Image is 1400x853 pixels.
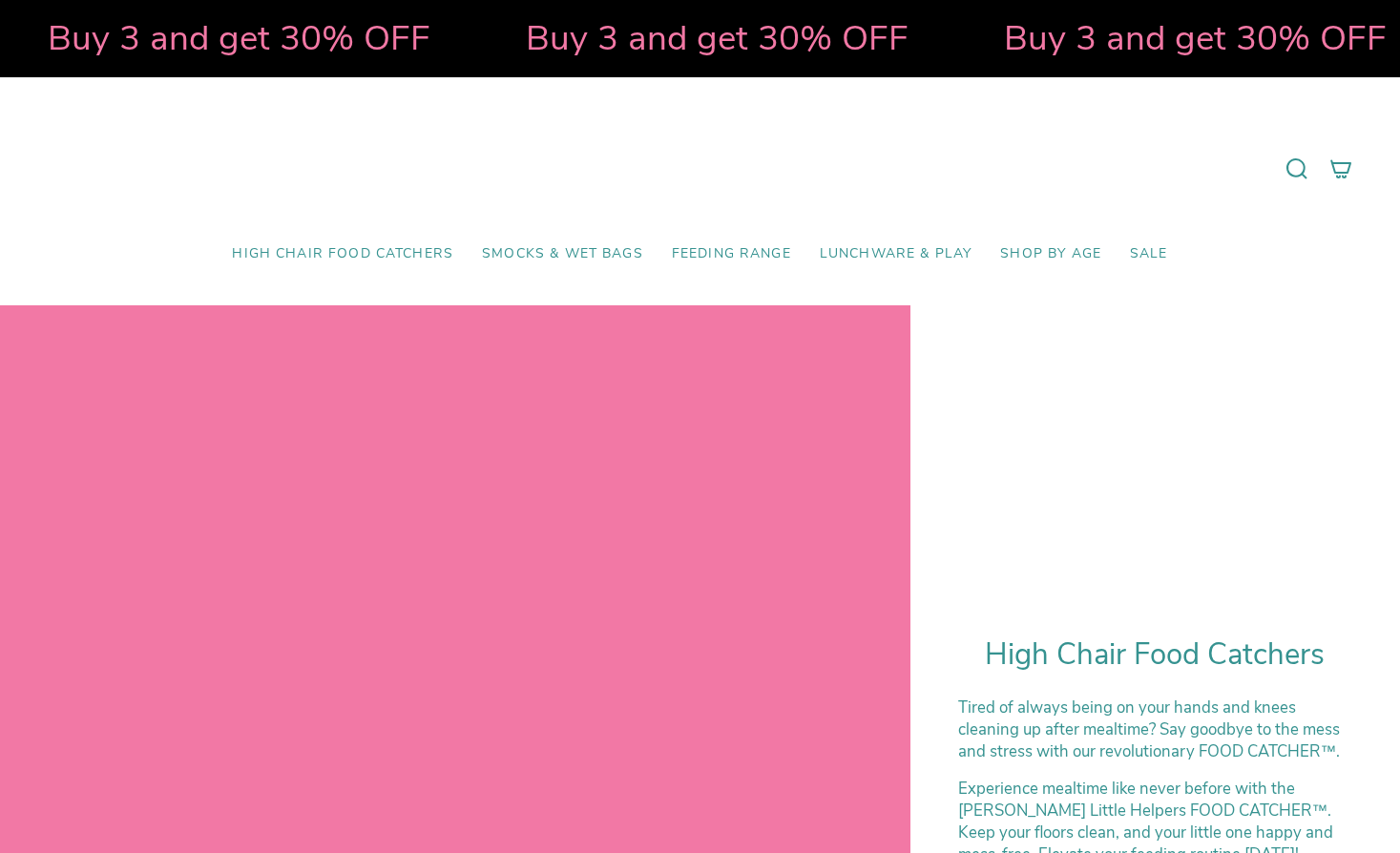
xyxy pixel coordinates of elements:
span: Lunchware & Play [820,246,972,262]
a: Mumma’s Little Helpers [535,106,865,232]
a: Smocks & Wet Bags [468,232,658,277]
span: Smocks & Wet Bags [482,246,643,262]
strong: Buy 3 and get 30% OFF [45,14,428,62]
a: SALE [1116,232,1182,277]
a: Shop by Age [986,232,1116,277]
span: SALE [1130,246,1168,262]
span: High Chair Food Catchers [232,246,453,262]
a: High Chair Food Catchers [218,232,468,277]
strong: Buy 3 and get 30% OFF [1001,14,1384,62]
p: Tired of always being on your hands and knees cleaning up after mealtime? Say goodbye to the mess... [958,697,1352,762]
strong: Buy 3 and get 30% OFF [523,14,906,62]
span: Feeding Range [672,246,791,262]
a: Feeding Range [658,232,805,277]
a: Lunchware & Play [805,232,986,277]
span: Shop by Age [1000,246,1101,262]
h1: High Chair Food Catchers [958,637,1352,673]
